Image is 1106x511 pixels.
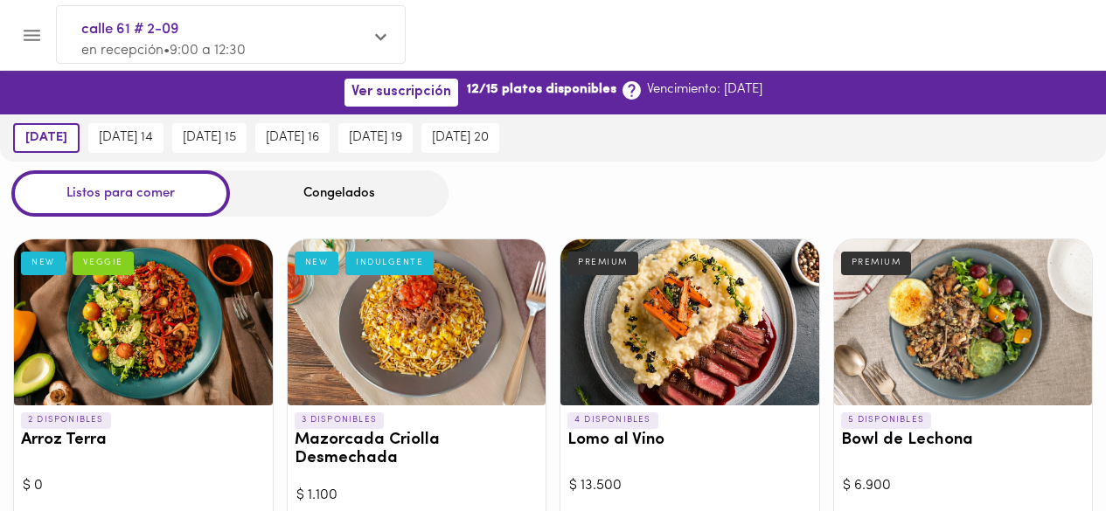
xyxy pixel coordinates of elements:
[351,84,451,100] span: Ver suscripción
[344,79,458,106] button: Ver suscripción
[567,252,638,274] div: PREMIUM
[338,123,413,153] button: [DATE] 19
[255,123,330,153] button: [DATE] 16
[11,170,230,217] div: Listos para comer
[81,18,363,41] span: calle 61 # 2-09
[567,412,658,428] p: 4 DISPONIBLES
[647,80,762,99] p: Vencimiento: [DATE]
[99,130,153,146] span: [DATE] 14
[560,239,819,405] div: Lomo al Vino
[73,252,134,274] div: VEGGIE
[345,252,434,274] div: INDULGENTE
[230,170,449,217] div: Congelados
[10,14,53,57] button: Menu
[295,432,539,468] h3: Mazorcada Criolla Desmechada
[834,239,1093,405] div: Bowl de Lechona
[1005,410,1089,494] iframe: To enrich screen reader interactions, please activate Accessibility in Grammarly extension settings
[841,432,1086,450] h3: Bowl de Lechona
[21,412,111,428] p: 2 DISPONIBLES
[569,476,810,496] div: $ 13.500
[21,432,266,450] h3: Arroz Terra
[14,239,273,405] div: Arroz Terra
[432,130,489,146] span: [DATE] 20
[841,412,932,428] p: 5 DISPONIBLES
[21,252,66,274] div: NEW
[295,252,339,274] div: NEW
[349,130,402,146] span: [DATE] 19
[467,80,616,99] b: 12/15 platos disponibles
[23,476,264,496] div: $ 0
[841,252,912,274] div: PREMIUM
[295,412,385,428] p: 3 DISPONIBLES
[266,130,319,146] span: [DATE] 16
[567,432,812,450] h3: Lomo al Vino
[183,130,236,146] span: [DATE] 15
[296,486,538,506] div: $ 1.100
[81,44,246,58] span: en recepción • 9:00 a 12:30
[25,130,67,146] span: [DATE]
[421,123,499,153] button: [DATE] 20
[288,239,546,405] div: Mazorcada Criolla Desmechada
[172,123,247,153] button: [DATE] 15
[843,476,1084,496] div: $ 6.900
[88,123,163,153] button: [DATE] 14
[13,123,80,153] button: [DATE]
